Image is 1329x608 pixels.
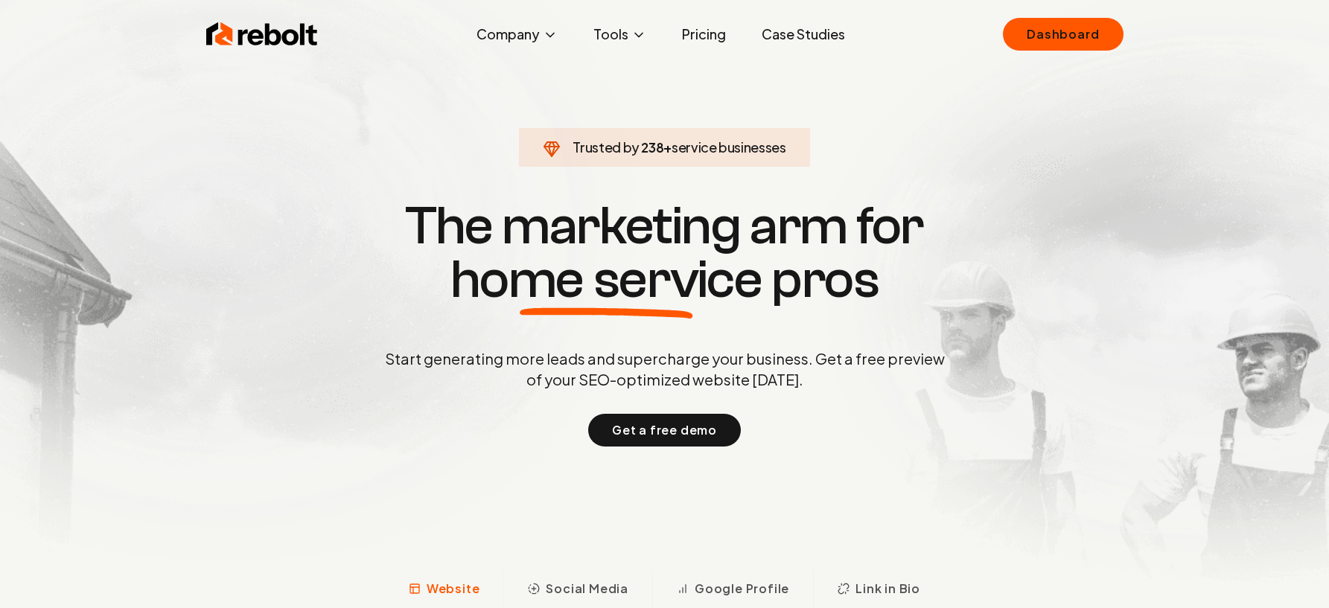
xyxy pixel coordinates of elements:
span: service businesses [672,138,786,156]
img: Rebolt Logo [206,19,318,49]
a: Case Studies [750,19,857,49]
span: Trusted by [573,138,639,156]
button: Get a free demo [588,414,741,447]
span: Social Media [546,580,628,598]
span: 238 [641,137,663,158]
span: Link in Bio [855,580,920,598]
button: Company [465,19,570,49]
p: Start generating more leads and supercharge your business. Get a free preview of your SEO-optimiz... [382,348,948,390]
span: Google Profile [695,580,789,598]
a: Pricing [670,19,738,49]
span: home service [450,253,762,307]
span: + [663,138,672,156]
a: Dashboard [1003,18,1123,51]
h1: The marketing arm for pros [307,199,1022,307]
button: Tools [581,19,658,49]
span: Website [427,580,480,598]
